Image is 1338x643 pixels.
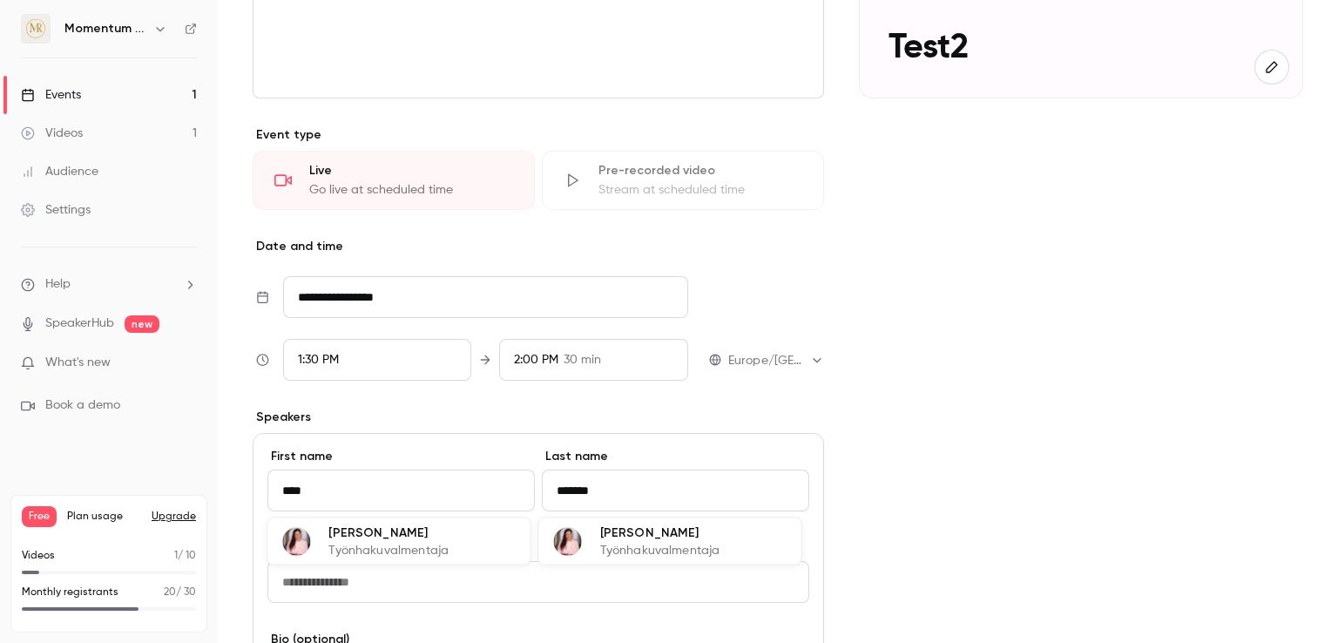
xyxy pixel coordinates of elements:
div: LiveGo live at scheduled time [253,151,535,210]
li: help-dropdown-opener [21,275,197,294]
span: 1:30 PM [298,354,339,366]
div: Stream at scheduled time [598,181,802,199]
span: 1 [174,551,178,561]
img: Momentum Renaissance [22,15,50,43]
a: SpeakerHub [45,315,114,333]
span: 20 [164,587,176,598]
p: / 10 [174,548,196,564]
label: First name [267,448,535,465]
p: Monthly registrants [22,585,118,600]
div: Events [21,86,81,104]
p: / 30 [164,585,196,600]
p: Date and time [253,238,824,255]
img: Nina Rostedt [554,527,582,555]
p: Videos [22,548,55,564]
h6: Momentum Renaissance [64,20,146,37]
p: Event type [253,126,824,144]
p: [PERSON_NAME] [600,524,720,542]
div: Pre-recorded video [598,162,802,179]
span: 2:00 PM [514,354,558,366]
label: Last name [542,448,809,465]
span: 30 min [564,351,601,369]
div: Pre-recorded videoStream at scheduled time [542,151,824,210]
button: Upgrade [152,510,196,524]
span: What's new [45,354,111,372]
img: Nina Rostedt [282,527,310,555]
span: Free [22,506,57,527]
p: Työnhakuvalmentaja [328,542,449,559]
div: Live [309,162,513,179]
div: Videos [21,125,83,142]
span: Help [45,275,71,294]
p: Test2 [889,29,1274,69]
span: Book a demo [45,396,120,415]
p: [PERSON_NAME] [328,524,449,542]
p: Speakers [253,409,824,426]
div: To [499,339,687,381]
input: Tue, Feb 17, 2026 [283,276,688,318]
span: new [125,315,159,333]
div: From [283,339,471,381]
div: Europe/[GEOGRAPHIC_DATA] [728,352,824,369]
div: Audience [21,163,98,180]
div: Go live at scheduled time [309,181,513,199]
p: Työnhakuvalmentaja [600,542,720,559]
span: Plan usage [67,510,141,524]
div: Settings [21,201,91,219]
